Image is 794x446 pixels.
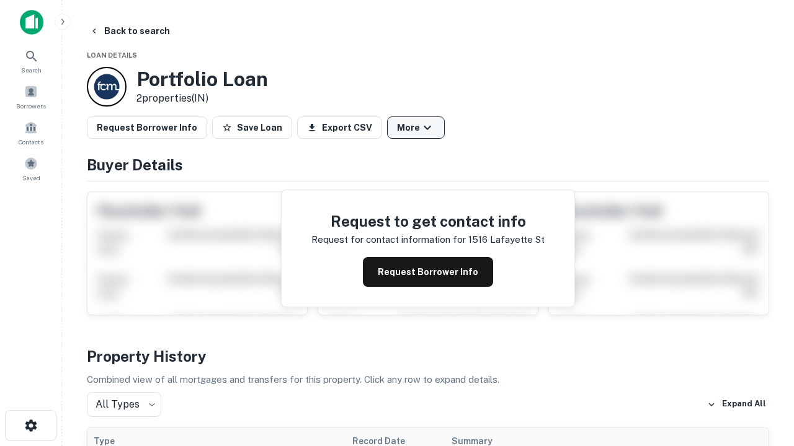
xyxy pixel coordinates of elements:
h3: Portfolio Loan [136,68,268,91]
a: Saved [4,152,58,185]
h4: Buyer Details [87,154,769,176]
img: capitalize-icon.png [20,10,43,35]
button: Request Borrower Info [87,116,207,139]
a: Search [4,44,58,77]
button: Export CSV [297,116,382,139]
span: Search [21,65,42,75]
iframe: Chat Widget [732,307,794,367]
span: Borrowers [16,101,46,111]
p: 2 properties (IN) [136,91,268,106]
p: Combined view of all mortgages and transfers for this property. Click any row to expand details. [87,372,769,387]
div: All Types [87,392,161,417]
h4: Request to get contact info [311,210,545,232]
span: Saved [22,173,40,183]
p: 1516 lafayette st [468,232,545,247]
h4: Property History [87,345,769,367]
button: More [387,116,445,139]
button: Expand All [704,395,769,414]
span: Loan Details [87,51,137,59]
button: Save Loan [212,116,292,139]
a: Contacts [4,116,58,149]
button: Request Borrower Info [363,257,493,287]
button: Back to search [84,20,175,42]
p: Request for contact information for [311,232,466,247]
a: Borrowers [4,80,58,113]
span: Contacts [19,137,43,147]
